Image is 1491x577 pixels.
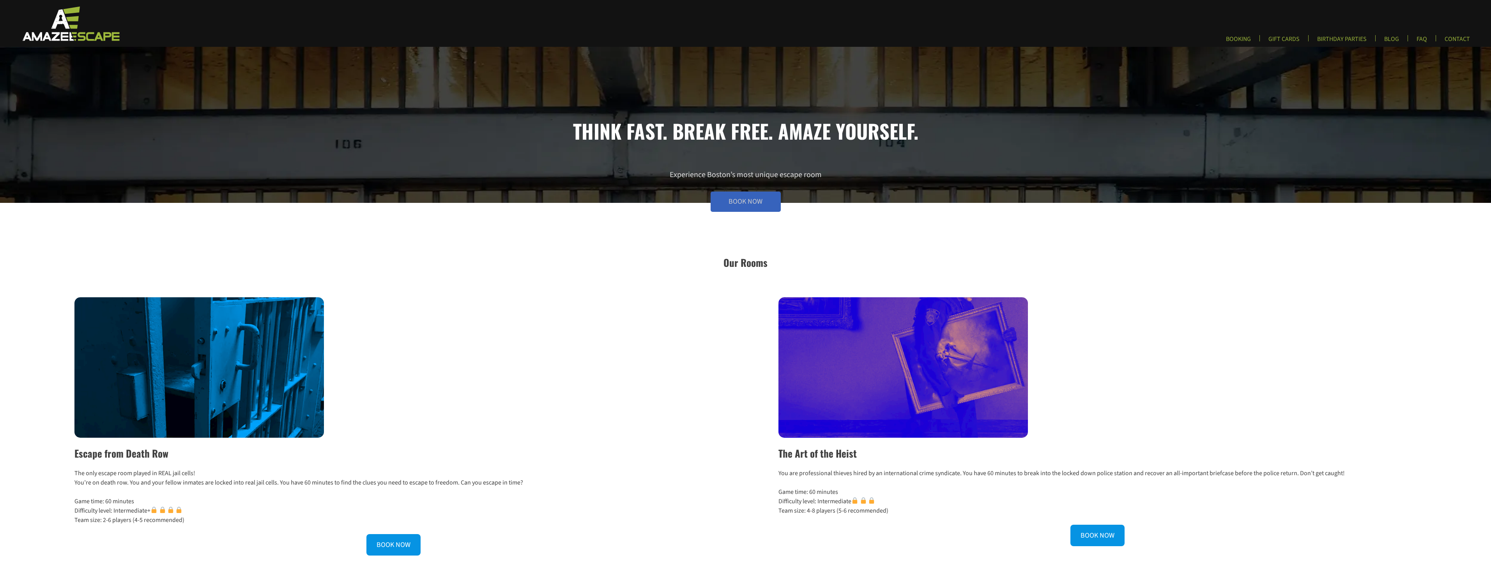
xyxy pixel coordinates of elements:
[1262,35,1306,48] a: GIFT CARDS
[1410,35,1433,48] a: FAQ
[852,497,858,504] img: 🔒
[860,497,867,504] img: 🔒
[778,487,1416,515] p: Game time: 60 minutes Difficulty level: Intermediate Team size: 4-8 players (5-6 recommended)
[12,5,128,41] img: Escape Room Game in Boston Area
[159,507,166,513] img: 🔒
[1070,525,1125,546] a: BOOK NOW
[74,469,712,487] p: The only escape room played in REAL jail cells! You’re on death row. You and your fellow inmates ...
[74,497,712,525] p: Game time: 60 minutes Difficulty level: Intermediate+ Team size: 2-6 players (4-5 recommended)
[778,446,1416,461] h2: The Art of the Heist
[1311,35,1373,48] a: BIRTHDAY PARTIES
[74,170,1417,212] p: Experience Boston’s most unique escape room
[74,446,712,461] h2: Escape from Death Row
[151,507,157,513] img: 🔒
[366,534,421,556] a: BOOK NOW
[176,507,182,513] img: 🔒
[868,497,875,504] img: 🔒
[711,192,781,212] a: Book Now
[778,469,1416,478] p: You are professional thieves hired by an international crime syndicate. You have 60 minutes to br...
[1220,35,1257,48] a: BOOKING
[1438,35,1476,48] a: CONTACT
[74,119,1417,142] h1: Think fast. Break free. Amaze yourself.
[168,507,174,513] img: 🔒
[1378,35,1405,48] a: BLOG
